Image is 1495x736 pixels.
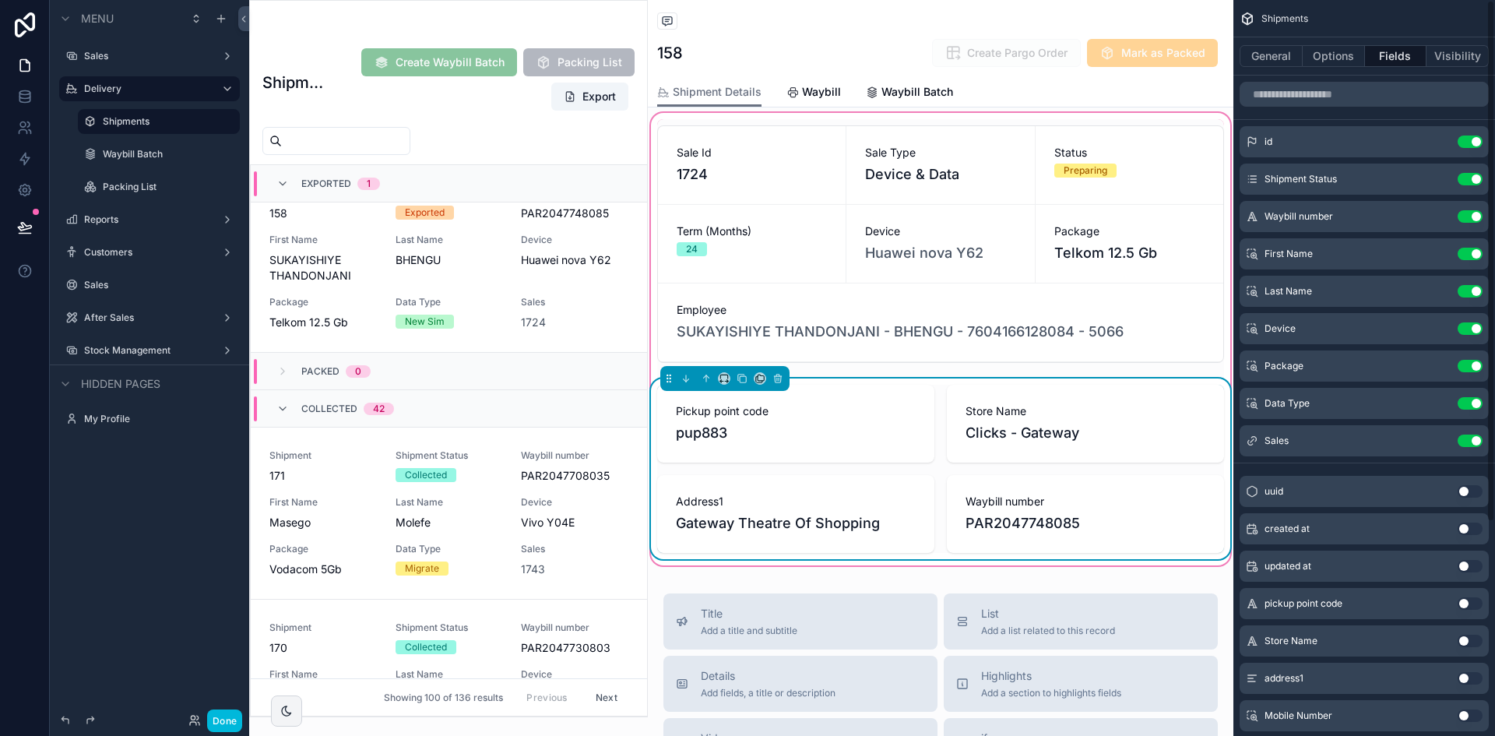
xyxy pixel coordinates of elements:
span: BHENGU [396,252,503,268]
label: Sales [84,279,230,291]
div: 1 [367,178,371,190]
a: Waybill [786,78,841,109]
span: First Name [269,496,377,509]
span: Highlights [981,668,1121,684]
span: PAR2047708035 [521,468,628,484]
span: PAR2047748085 [966,512,1205,534]
span: Details [701,668,835,684]
span: Data Type [1265,397,1310,410]
span: Add a list related to this record [981,625,1115,637]
a: Shipment Details [657,78,762,107]
span: 158 [269,206,377,221]
span: Showing 100 of 136 results [384,692,503,704]
span: First Name [269,234,377,246]
button: Options [1303,45,1365,67]
div: Collected [405,640,447,654]
a: Waybill Batch [866,78,953,109]
a: Shipment171Shipment StatusCollectedWaybill numberPAR2047708035First NameMasegoLast NameMolefeDevi... [251,428,647,600]
h1: 158 [657,42,683,64]
span: Add a title and subtitle [701,625,797,637]
span: Mobile Number [1265,710,1332,722]
span: Package [269,296,377,308]
label: Sales [84,50,209,62]
button: Export [551,83,628,111]
button: Done [207,710,242,732]
button: Visibility [1426,45,1489,67]
span: Last Name [396,668,503,681]
span: Device [521,496,628,509]
span: Sales [1265,435,1289,447]
label: Waybill Batch [103,148,230,160]
span: Add a section to highlights fields [981,687,1121,699]
span: Exported [301,178,351,190]
span: Shipment Details [673,84,762,100]
span: Vodacom 5Gb [269,562,377,577]
span: 171 [269,468,377,484]
h1: Shipments [262,72,327,93]
div: Collected [405,468,447,482]
a: Shipment158Shipment StatusExportedWaybill numberPAR2047748085First NameSUKAYISHIYE THANDONJANILas... [251,165,647,353]
span: Shipments [1261,12,1308,25]
span: Huawei nova Y62 [521,252,628,268]
span: Shipment [269,449,377,462]
span: Device [521,668,628,681]
span: Last Name [396,234,503,246]
span: Clicks - Gateway [966,422,1205,444]
span: uuid [1265,485,1283,498]
span: Package [269,543,377,555]
button: General [1240,45,1303,67]
span: Shipment Status [1265,173,1337,185]
span: Shipment [269,622,377,634]
button: Next [585,685,628,710]
span: Packed [301,365,339,378]
button: TitleAdd a title and subtitle [663,593,937,650]
label: After Sales [84,312,209,324]
label: Delivery [84,83,209,95]
label: Shipments [103,115,230,128]
span: Waybill number [1265,210,1333,223]
span: pickup point code [1265,597,1342,610]
div: 0 [355,365,361,378]
span: Last Name [396,496,503,509]
span: 170 [269,640,377,656]
span: Waybill number [966,494,1205,509]
span: Add fields, a title or description [701,687,835,699]
label: Stock Management [84,344,209,357]
span: Sales [521,296,628,308]
span: Vivo Y04E [521,515,628,530]
span: Device [1265,322,1296,335]
span: Title [701,606,797,622]
div: 42 [373,403,385,415]
button: Fields [1365,45,1427,67]
span: created at [1265,523,1310,535]
label: Reports [84,213,209,226]
span: List [981,606,1115,622]
a: 1724 [521,315,546,330]
span: Telkom 12.5 Gb [269,315,377,330]
span: Waybill number [521,449,628,462]
span: Molefe [396,515,503,530]
span: Waybill Batch [881,84,953,100]
span: Collected [301,403,357,415]
span: First Name [1265,248,1313,260]
span: Last Name [1265,285,1312,298]
div: Exported [405,206,445,220]
span: pup883 [676,422,916,444]
span: Shipment Status [396,622,503,634]
label: My Profile [84,413,230,425]
a: 1743 [521,562,545,577]
span: Menu [81,11,114,26]
span: Gateway Theatre Of Shopping [676,512,916,534]
label: Customers [84,246,209,259]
